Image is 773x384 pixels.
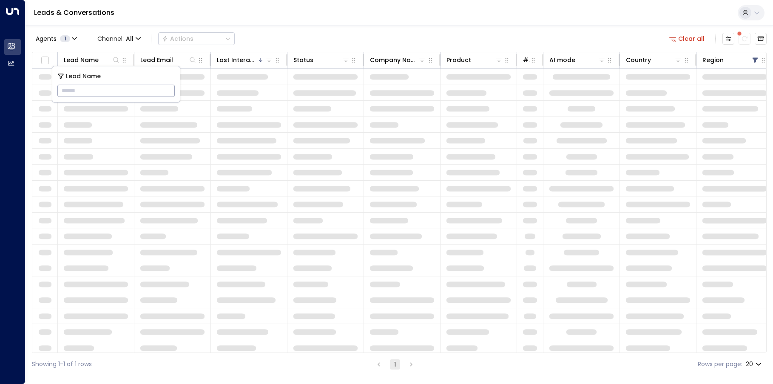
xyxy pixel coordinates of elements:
[158,32,235,45] div: Button group with a nested menu
[523,55,530,65] div: # of people
[34,8,114,17] a: Leads & Conversations
[373,359,417,370] nav: pagination navigation
[217,55,273,65] div: Last Interacted
[390,359,400,370] button: page 1
[746,358,763,370] div: 20
[94,33,144,45] button: Channel:All
[370,55,418,65] div: Company Name
[370,55,426,65] div: Company Name
[755,33,767,45] button: Archived Leads
[523,55,538,65] div: # of people
[698,360,742,369] label: Rows per page:
[94,33,144,45] span: Channel:
[217,55,257,65] div: Last Interacted
[140,55,197,65] div: Lead Email
[702,55,759,65] div: Region
[446,55,471,65] div: Product
[140,55,173,65] div: Lead Email
[64,55,99,65] div: Lead Name
[446,55,503,65] div: Product
[549,55,575,65] div: AI mode
[158,32,235,45] button: Actions
[32,33,80,45] button: Agents1
[666,33,708,45] button: Clear all
[126,35,134,42] span: All
[60,35,70,42] span: 1
[66,71,101,81] span: Lead Name
[702,55,724,65] div: Region
[626,55,651,65] div: Country
[722,33,734,45] button: Customize
[739,33,750,45] span: There are new threads available. Refresh the grid to view the latest updates.
[36,36,57,42] span: Agents
[549,55,606,65] div: AI mode
[293,55,350,65] div: Status
[32,360,92,369] div: Showing 1-1 of 1 rows
[626,55,682,65] div: Country
[162,35,193,43] div: Actions
[64,55,120,65] div: Lead Name
[293,55,313,65] div: Status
